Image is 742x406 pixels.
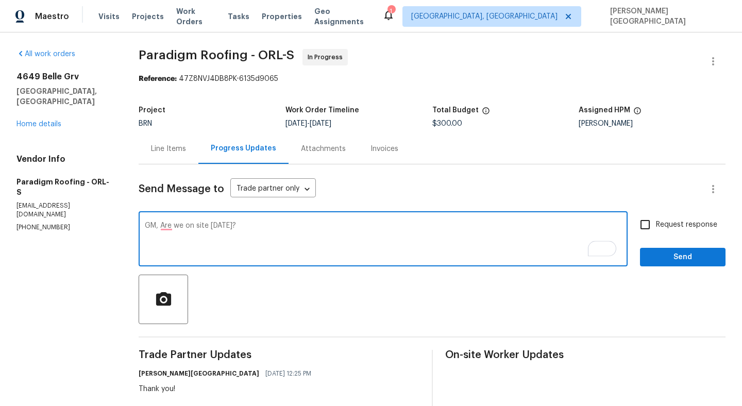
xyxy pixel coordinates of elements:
h5: Work Order Timeline [285,107,359,114]
div: Trade partner only [230,181,316,198]
span: Projects [132,11,164,22]
div: [PERSON_NAME] [579,120,726,127]
h5: Total Budget [432,107,479,114]
h4: Vendor Info [16,154,114,164]
h5: Assigned HPM [579,107,630,114]
div: Line Items [151,144,186,154]
textarea: To enrich screen reader interactions, please activate Accessibility in Grammarly extension settings [145,222,621,258]
span: The hpm assigned to this work order. [633,107,642,120]
p: [EMAIL_ADDRESS][DOMAIN_NAME] [16,201,114,219]
span: [GEOGRAPHIC_DATA], [GEOGRAPHIC_DATA] [411,11,558,22]
span: Work Orders [176,6,215,27]
span: Properties [262,11,302,22]
span: [DATE] 12:25 PM [265,368,311,379]
span: Tasks [228,13,249,20]
span: In Progress [308,52,347,62]
div: 1 [387,6,395,16]
span: The total cost of line items that have been proposed by Opendoor. This sum includes line items th... [482,107,490,120]
span: Visits [98,11,120,22]
span: Send Message to [139,184,224,194]
span: On-site Worker Updates [445,350,726,360]
span: Send [648,251,717,264]
span: Trade Partner Updates [139,350,419,360]
h5: [GEOGRAPHIC_DATA], [GEOGRAPHIC_DATA] [16,86,114,107]
div: 47Z8NVJ4DB8PK-6135d9065 [139,74,726,84]
span: [DATE] [285,120,307,127]
span: [DATE] [310,120,331,127]
div: Attachments [301,144,346,154]
h2: 4649 Belle Grv [16,72,114,82]
div: Progress Updates [211,143,276,154]
span: BRN [139,120,152,127]
p: [PHONE_NUMBER] [16,223,114,232]
span: [PERSON_NAME][GEOGRAPHIC_DATA] [606,6,727,27]
div: Invoices [370,144,398,154]
span: Geo Assignments [314,6,370,27]
b: Reference: [139,75,177,82]
h5: Project [139,107,165,114]
a: Home details [16,121,61,128]
span: Maestro [35,11,69,22]
span: Paradigm Roofing - ORL-S [139,49,294,61]
div: Thank you! [139,384,317,394]
h6: [PERSON_NAME][GEOGRAPHIC_DATA] [139,368,259,379]
span: $300.00 [432,120,462,127]
span: - [285,120,331,127]
a: All work orders [16,50,75,58]
h5: Paradigm Roofing - ORL-S [16,177,114,197]
button: Send [640,248,726,267]
span: Request response [656,219,717,230]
